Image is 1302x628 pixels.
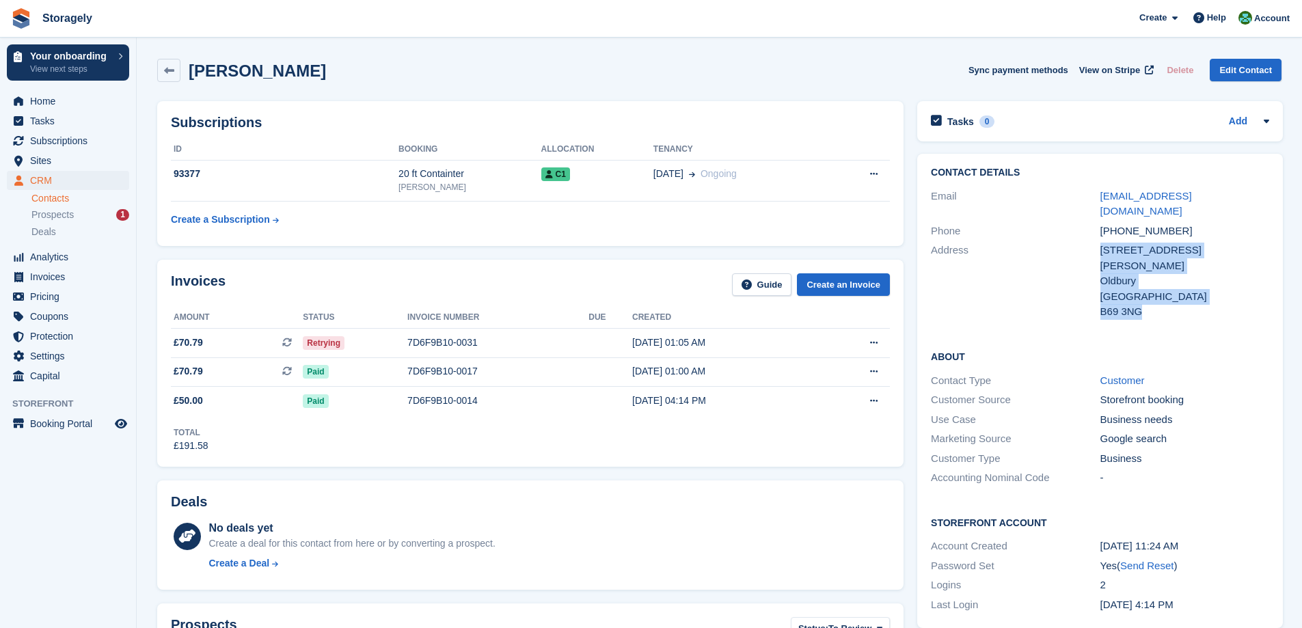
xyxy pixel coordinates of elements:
[931,349,1269,363] h2: About
[931,451,1100,467] div: Customer Type
[931,538,1100,554] div: Account Created
[1100,577,1269,593] div: 2
[30,267,112,286] span: Invoices
[303,394,328,408] span: Paid
[947,115,974,128] h2: Tasks
[171,167,398,181] div: 93377
[931,577,1100,593] div: Logins
[1100,374,1145,386] a: Customer
[30,346,112,366] span: Settings
[931,515,1269,529] h2: Storefront Account
[1100,431,1269,447] div: Google search
[931,597,1100,613] div: Last Login
[407,307,588,329] th: Invoice number
[30,171,112,190] span: CRM
[1100,451,1269,467] div: Business
[931,392,1100,408] div: Customer Source
[653,139,830,161] th: Tenancy
[1079,64,1140,77] span: View on Stripe
[1210,59,1281,81] a: Edit Contact
[30,414,112,433] span: Booking Portal
[174,364,203,379] span: £70.79
[30,131,112,150] span: Subscriptions
[174,336,203,350] span: £70.79
[7,44,129,81] a: Your onboarding View next steps
[541,167,570,181] span: C1
[1229,114,1247,130] a: Add
[7,171,129,190] a: menu
[30,111,112,131] span: Tasks
[171,213,270,227] div: Create a Subscription
[37,7,98,29] a: Storagely
[171,115,890,131] h2: Subscriptions
[931,373,1100,389] div: Contact Type
[398,181,541,193] div: [PERSON_NAME]
[303,365,328,379] span: Paid
[7,92,129,111] a: menu
[7,346,129,366] a: menu
[189,62,326,80] h2: [PERSON_NAME]
[7,307,129,326] a: menu
[30,307,112,326] span: Coupons
[1100,273,1269,289] div: Oldbury
[1100,223,1269,239] div: [PHONE_NUMBER]
[701,168,737,179] span: Ongoing
[931,189,1100,219] div: Email
[931,470,1100,486] div: Accounting Nominal Code
[7,414,129,433] a: menu
[171,273,226,296] h2: Invoices
[1139,11,1167,25] span: Create
[171,494,207,510] h2: Deals
[931,412,1100,428] div: Use Case
[1100,538,1269,554] div: [DATE] 11:24 AM
[7,111,129,131] a: menu
[632,394,818,408] div: [DATE] 04:14 PM
[30,327,112,346] span: Protection
[11,8,31,29] img: stora-icon-8386f47178a22dfd0bd8f6a31ec36ba5ce8667c1dd55bd0f319d3a0aa187defe.svg
[1100,243,1269,273] div: [STREET_ADDRESS][PERSON_NAME]
[208,556,269,571] div: Create a Deal
[931,431,1100,447] div: Marketing Source
[732,273,792,296] a: Guide
[7,247,129,267] a: menu
[31,192,129,205] a: Contacts
[171,139,398,161] th: ID
[31,208,74,221] span: Prospects
[30,151,112,170] span: Sites
[979,115,995,128] div: 0
[1120,560,1174,571] a: Send Reset
[31,226,56,238] span: Deals
[407,364,588,379] div: 7D6F9B10-0017
[541,139,653,161] th: Allocation
[30,92,112,111] span: Home
[30,247,112,267] span: Analytics
[174,426,208,439] div: Total
[1207,11,1226,25] span: Help
[398,139,541,161] th: Booking
[113,415,129,432] a: Preview store
[1074,59,1156,81] a: View on Stripe
[208,536,495,551] div: Create a deal for this contact from here or by converting a prospect.
[588,307,632,329] th: Due
[30,287,112,306] span: Pricing
[30,366,112,385] span: Capital
[398,167,541,181] div: 20 ft Containter
[1100,304,1269,320] div: B69 3NG
[931,558,1100,574] div: Password Set
[31,225,129,239] a: Deals
[171,307,303,329] th: Amount
[1100,599,1174,610] time: 2025-06-30 15:14:48 UTC
[931,223,1100,239] div: Phone
[797,273,890,296] a: Create an Invoice
[632,336,818,350] div: [DATE] 01:05 AM
[7,151,129,170] a: menu
[7,131,129,150] a: menu
[30,51,111,61] p: Your onboarding
[7,267,129,286] a: menu
[1100,392,1269,408] div: Storefront booking
[208,556,495,571] a: Create a Deal
[7,287,129,306] a: menu
[1254,12,1290,25] span: Account
[407,394,588,408] div: 7D6F9B10-0014
[174,394,203,408] span: £50.00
